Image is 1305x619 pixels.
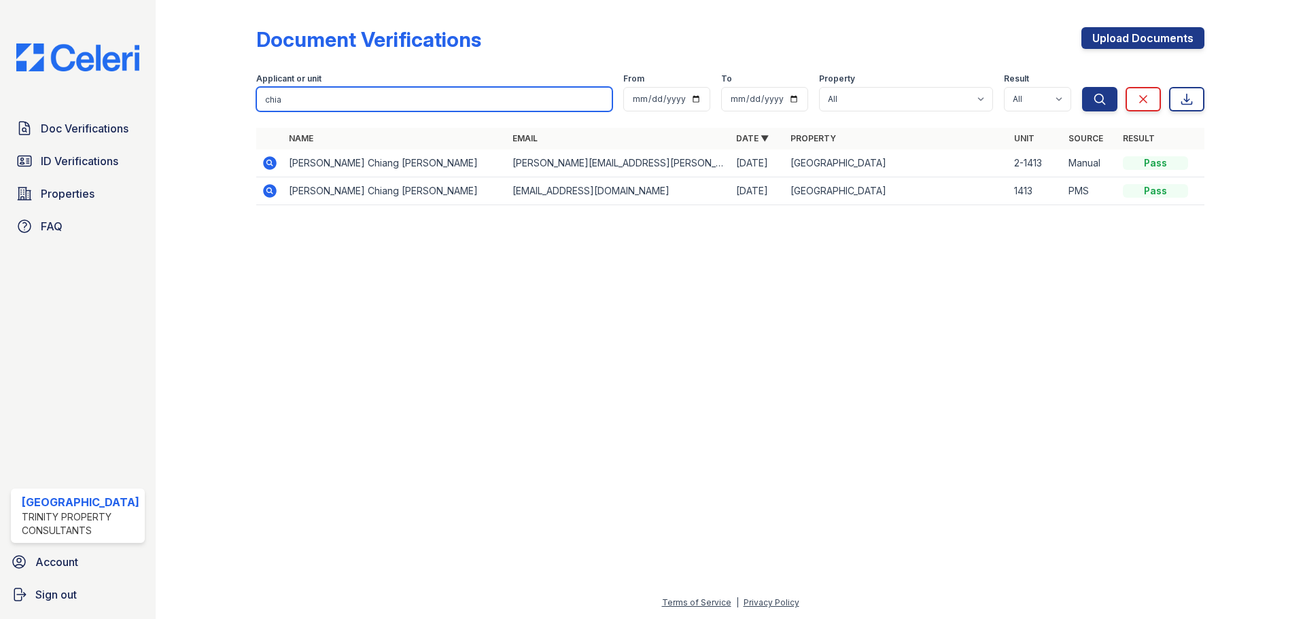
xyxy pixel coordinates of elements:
label: Applicant or unit [256,73,321,84]
td: [PERSON_NAME][EMAIL_ADDRESS][PERSON_NAME][DOMAIN_NAME] [507,149,731,177]
td: [DATE] [731,149,785,177]
a: Property [790,133,836,143]
a: Doc Verifications [11,115,145,142]
span: Properties [41,185,94,202]
td: [PERSON_NAME] Chiang [PERSON_NAME] [283,149,507,177]
a: Source [1068,133,1103,143]
span: FAQ [41,218,63,234]
span: Doc Verifications [41,120,128,137]
a: Privacy Policy [744,597,799,607]
a: FAQ [11,213,145,240]
label: Property [819,73,855,84]
td: [PERSON_NAME] Chiang [PERSON_NAME] [283,177,507,205]
div: Pass [1123,184,1188,198]
label: To [721,73,732,84]
a: Email [512,133,538,143]
td: 2-1413 [1009,149,1063,177]
td: Manual [1063,149,1117,177]
a: Unit [1014,133,1034,143]
span: Sign out [35,586,77,603]
img: CE_Logo_Blue-a8612792a0a2168367f1c8372b55b34899dd931a85d93a1a3d3e32e68fde9ad4.png [5,43,150,71]
a: Terms of Service [662,597,731,607]
label: Result [1004,73,1029,84]
div: Pass [1123,156,1188,170]
td: [GEOGRAPHIC_DATA] [785,177,1009,205]
a: Sign out [5,581,150,608]
label: From [623,73,644,84]
a: Upload Documents [1081,27,1204,49]
div: Trinity Property Consultants [22,510,139,537]
span: Account [35,554,78,570]
div: [GEOGRAPHIC_DATA] [22,494,139,510]
a: Date ▼ [736,133,769,143]
a: Name [289,133,313,143]
a: ID Verifications [11,147,145,175]
a: Result [1123,133,1155,143]
td: [GEOGRAPHIC_DATA] [785,149,1009,177]
input: Search by name, email, or unit number [256,87,612,111]
div: | [736,597,739,607]
td: [DATE] [731,177,785,205]
span: ID Verifications [41,153,118,169]
a: Properties [11,180,145,207]
td: [EMAIL_ADDRESS][DOMAIN_NAME] [507,177,731,205]
td: PMS [1063,177,1117,205]
a: Account [5,548,150,576]
div: Document Verifications [256,27,481,52]
td: 1413 [1009,177,1063,205]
